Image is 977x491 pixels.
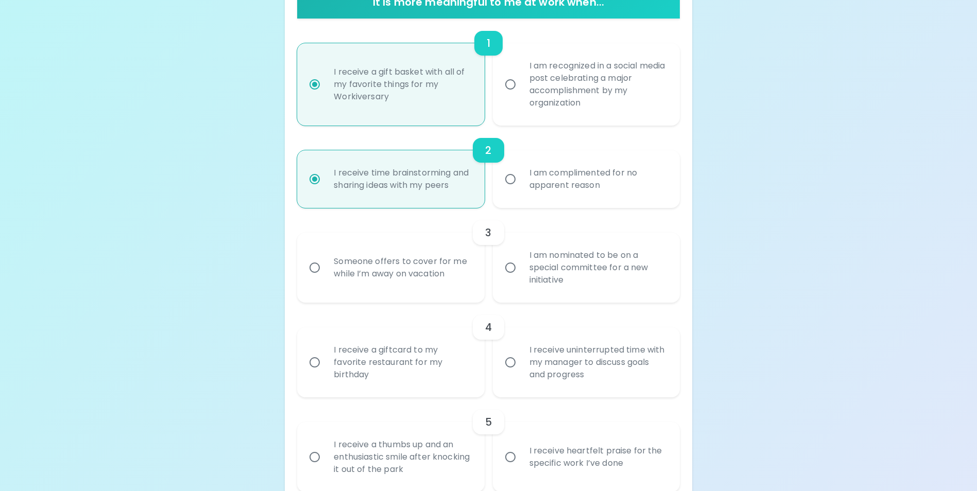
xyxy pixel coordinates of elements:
div: Someone offers to cover for me while I’m away on vacation [325,243,478,292]
div: choice-group-check [297,208,679,303]
div: choice-group-check [297,19,679,126]
div: I receive a thumbs up and an enthusiastic smile after knocking it out of the park [325,426,478,488]
div: I receive heartfelt praise for the specific work I’ve done [521,432,674,482]
h6: 5 [485,414,492,430]
div: I am recognized in a social media post celebrating a major accomplishment by my organization [521,47,674,121]
h6: 1 [487,35,490,51]
h6: 2 [485,142,491,159]
h6: 3 [485,224,491,241]
div: choice-group-check [297,126,679,208]
div: I receive a giftcard to my favorite restaurant for my birthday [325,331,478,393]
div: I receive uninterrupted time with my manager to discuss goals and progress [521,331,674,393]
div: choice-group-check [297,303,679,397]
h6: 4 [485,319,492,336]
div: I receive a gift basket with all of my favorite things for my Workiversary [325,54,478,115]
div: I receive time brainstorming and sharing ideas with my peers [325,154,478,204]
div: I am complimented for no apparent reason [521,154,674,204]
div: I am nominated to be on a special committee for a new initiative [521,237,674,299]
